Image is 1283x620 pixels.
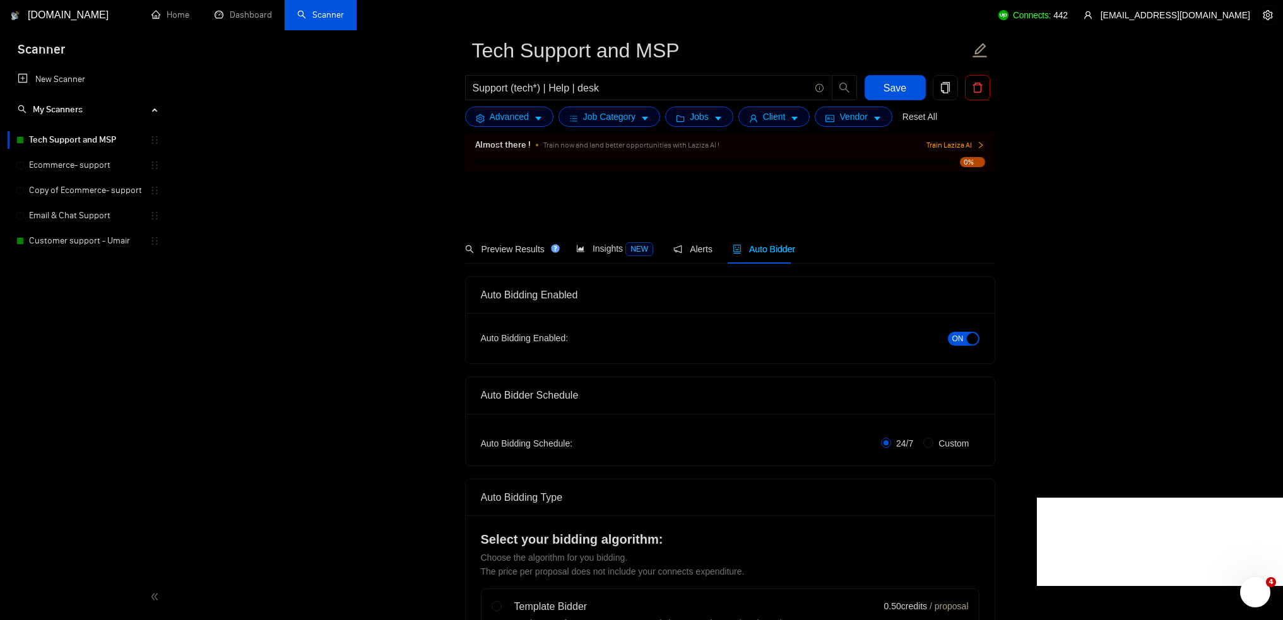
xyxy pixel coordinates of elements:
div: Auto Bidding Enabled [481,277,979,313]
span: Custom [933,436,974,450]
a: Tech Support and MSP [29,127,150,153]
span: caret-down [790,114,799,123]
span: holder [150,185,160,196]
input: Search Freelance Jobs... [473,80,810,96]
span: NEW [625,242,653,256]
div: Auto Bidding Type [481,479,979,515]
button: Save [865,75,926,100]
button: delete [965,75,990,100]
a: homeHome [151,9,189,20]
span: Advanced [490,110,529,124]
div: Tooltip anchor [550,243,561,254]
span: Save [884,80,906,96]
a: setting [1258,10,1278,20]
span: caret-down [641,114,649,123]
span: user [749,114,758,123]
span: edit [972,42,988,59]
span: holder [150,236,160,246]
span: Auto Bidder [733,244,795,254]
span: / proposal [930,600,968,612]
a: dashboardDashboard [215,9,272,20]
span: setting [1258,10,1277,20]
span: area-chart [576,244,585,253]
span: search [465,245,474,254]
span: copy [933,82,957,93]
span: double-left [150,590,163,603]
li: Customer support - Umair [8,228,169,254]
span: bars [569,114,578,123]
button: search [832,75,857,100]
span: Jobs [690,110,709,124]
span: notification [673,245,682,254]
input: Scanner name... [472,35,969,66]
span: 24/7 [891,436,918,450]
span: search [18,105,27,114]
a: Copy of Ecommerce- support [29,178,150,203]
span: Vendor [839,110,867,124]
div: Auto Bidding Enabled: [481,331,647,345]
iframe: Intercom live chat [1240,577,1270,607]
li: Ecommerce- support [8,153,169,178]
span: setting [476,114,485,123]
span: caret-down [873,114,882,123]
span: holder [150,211,160,221]
li: Copy of Ecommerce- support [8,178,169,203]
span: holder [150,160,160,170]
img: upwork-logo.png [998,10,1008,20]
a: Reset All [902,110,937,124]
span: 0% [960,157,985,167]
span: user [1084,11,1092,20]
a: Customer support - Umair [29,228,150,254]
span: My Scanners [18,104,83,115]
li: Email & Chat Support [8,203,169,228]
a: New Scanner [18,67,158,92]
span: Preview Results [465,244,556,254]
div: Auto Bidding Schedule: [481,436,647,450]
a: Ecommerce- support [29,153,150,178]
span: Connects: [1013,8,1051,22]
button: userClientcaret-down [738,107,810,127]
span: search [832,82,856,93]
span: Almost there ! [475,138,531,152]
span: Job Category [583,110,636,124]
span: ON [952,332,964,346]
button: setting [1258,5,1278,25]
span: 0.50 credits [884,599,927,613]
li: New Scanner [8,67,169,92]
img: logo [11,6,20,26]
button: copy [933,75,958,100]
span: caret-down [534,114,543,123]
span: 4 [1266,577,1276,587]
span: Client [763,110,786,124]
span: holder [150,135,160,145]
span: idcard [825,114,834,123]
span: Alerts [673,244,712,254]
button: settingAdvancedcaret-down [465,107,553,127]
span: caret-down [714,114,723,123]
li: Tech Support and MSP [8,127,169,153]
span: Choose the algorithm for you bidding. The price per proposal does not include your connects expen... [481,553,745,576]
button: folderJobscaret-down [665,107,733,127]
a: searchScanner [297,9,344,20]
button: idcardVendorcaret-down [815,107,892,127]
span: Insights [576,243,653,254]
div: Template Bidder [514,599,807,614]
span: Train now and land better opportunities with Laziza AI ! [543,141,719,149]
h4: Select your bidding algorithm: [481,530,979,548]
span: info-circle [815,84,824,92]
span: robot [733,245,742,254]
span: My Scanners [33,104,83,115]
span: 442 [1053,8,1067,22]
span: right [977,141,984,149]
span: Scanner [8,40,75,67]
button: Train Laziza AI [926,139,984,151]
a: Email & Chat Support [29,203,150,228]
div: Auto Bidder Schedule [481,377,979,413]
span: delete [966,82,990,93]
button: barsJob Categorycaret-down [559,107,660,127]
span: folder [676,114,685,123]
